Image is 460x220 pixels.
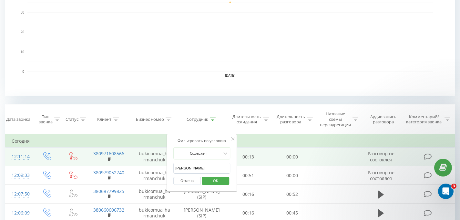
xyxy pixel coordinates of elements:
div: Тип звонка [39,114,53,125]
div: Длительность ожидания [232,114,261,125]
div: Аудиозапись разговора [366,114,401,125]
text: 0 [22,70,24,73]
div: Клиент [97,117,111,122]
div: Сотрудник [187,117,208,122]
text: 30 [21,11,25,14]
span: OK [207,176,225,186]
td: 00:13 [226,148,270,166]
div: 12:07:50 [12,188,27,200]
div: Фильтровать по условию [173,138,230,144]
a: 380971608566 [93,150,124,157]
div: Дата звонка [6,117,30,122]
div: 12:06:09 [12,207,27,219]
text: 10 [21,50,25,54]
div: Статус [66,117,78,122]
span: Разговор не состоялся [368,150,394,162]
button: OK [202,177,229,185]
td: bukicomua_harmanchuk [131,185,177,204]
div: Название схемы переадресации [320,111,351,128]
td: 00:16 [226,185,270,204]
span: Разговор не состоялся [368,169,394,181]
a: 380979052740 [93,169,124,176]
span: 3 [451,184,456,189]
a: 380687799825 [93,188,124,194]
div: Длительность разговора [276,114,305,125]
td: 00:00 [270,166,314,185]
td: Сегодня [5,135,455,148]
div: Бизнес номер [136,117,164,122]
td: 00:52 [270,185,314,204]
td: 00:00 [270,148,314,166]
a: 380660606732 [93,207,124,213]
input: Введите значение [173,163,230,174]
text: 20 [21,30,25,34]
div: 12:11:14 [12,150,27,163]
div: Комментарий/категория звонка [405,114,443,125]
td: bukicomua_harmanchuk [131,166,177,185]
iframe: Intercom live chat [438,184,454,199]
td: [PERSON_NAME] (SIP) [177,185,226,204]
button: Отмена [173,177,201,185]
text: [DATE] [225,74,235,77]
td: 00:51 [226,166,270,185]
div: 12:09:33 [12,169,27,182]
td: bukicomua_harmanchuk [131,148,177,166]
